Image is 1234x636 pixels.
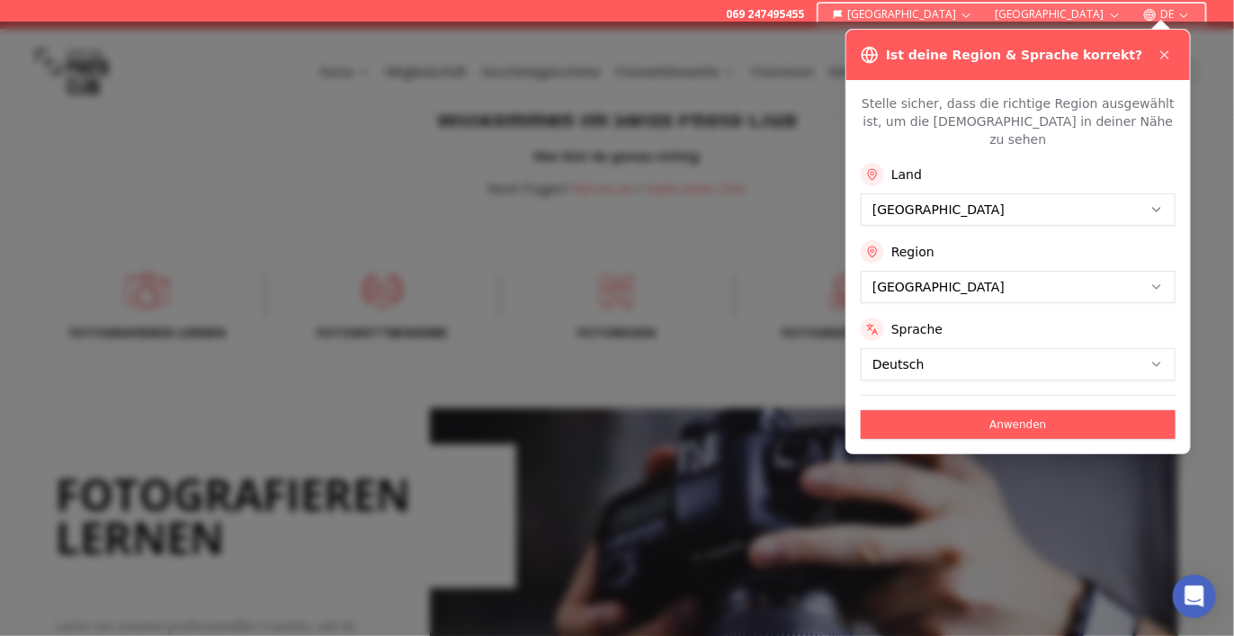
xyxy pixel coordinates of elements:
[891,243,934,261] label: Region
[891,320,943,338] label: Sprache
[1136,4,1198,25] button: DE
[891,166,922,184] label: Land
[726,7,804,22] a: 069 247495455
[861,410,1176,439] button: Anwenden
[1173,575,1216,618] div: Open Intercom Messenger
[861,94,1176,148] p: Stelle sicher, dass die richtige Region ausgewählt ist, um die [DEMOGRAPHIC_DATA] in deiner Nähe ...
[886,46,1142,64] h3: Ist deine Region & Sprache korrekt?
[988,4,1129,25] button: [GEOGRAPHIC_DATA]
[826,4,981,25] button: [GEOGRAPHIC_DATA]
